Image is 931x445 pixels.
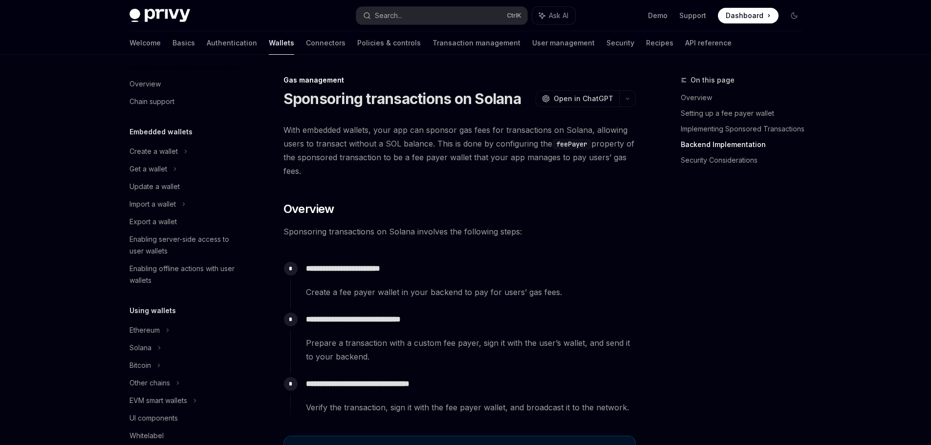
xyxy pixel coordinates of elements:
[532,31,595,55] a: User management
[130,9,190,22] img: dark logo
[130,324,160,336] div: Ethereum
[130,263,241,286] div: Enabling offline actions with user wallets
[130,233,241,257] div: Enabling server-side access to user wallets
[552,139,591,149] code: feePayer
[122,93,247,110] a: Chain support
[283,201,334,217] span: Overview
[207,31,257,55] a: Authentication
[130,395,187,406] div: EVM smart wallets
[130,181,180,192] div: Update a wallet
[691,74,735,86] span: On this page
[122,213,247,231] a: Export a wallet
[122,260,247,289] a: Enabling offline actions with user wallets
[130,78,161,90] div: Overview
[685,31,732,55] a: API reference
[681,152,810,168] a: Security Considerations
[130,412,178,424] div: UI components
[130,126,193,138] h5: Embedded wallets
[681,121,810,137] a: Implementing Sponsored Transactions
[375,10,402,21] div: Search...
[130,96,174,107] div: Chain support
[130,146,178,157] div: Create a wallet
[681,137,810,152] a: Backend Implementation
[283,75,636,85] div: Gas management
[130,430,164,442] div: Whitelabel
[306,336,635,363] span: Prepare a transaction with a custom fee payer, sign it with the user’s wallet, and send it to you...
[306,31,346,55] a: Connectors
[679,11,706,21] a: Support
[122,231,247,260] a: Enabling server-side access to user wallets
[130,360,151,371] div: Bitcoin
[130,163,167,175] div: Get a wallet
[283,123,636,178] span: With embedded wallets, your app can sponsor gas fees for transactions on Solana, allowing users t...
[130,198,176,210] div: Import a wallet
[130,305,176,317] h5: Using wallets
[681,90,810,106] a: Overview
[130,342,152,354] div: Solana
[549,11,568,21] span: Ask AI
[173,31,195,55] a: Basics
[122,178,247,195] a: Update a wallet
[122,409,247,427] a: UI components
[532,7,575,24] button: Ask AI
[122,75,247,93] a: Overview
[269,31,294,55] a: Wallets
[122,427,247,445] a: Whitelabel
[606,31,634,55] a: Security
[306,401,635,414] span: Verify the transaction, sign it with the fee payer wallet, and broadcast it to the network.
[130,31,161,55] a: Welcome
[306,285,635,299] span: Create a fee payer wallet in your backend to pay for users’ gas fees.
[130,377,170,389] div: Other chains
[786,8,802,23] button: Toggle dark mode
[718,8,779,23] a: Dashboard
[554,94,613,104] span: Open in ChatGPT
[726,11,763,21] span: Dashboard
[357,31,421,55] a: Policies & controls
[536,90,619,107] button: Open in ChatGPT
[130,216,177,228] div: Export a wallet
[283,225,636,238] span: Sponsoring transactions on Solana involves the following steps:
[646,31,673,55] a: Recipes
[681,106,810,121] a: Setting up a fee payer wallet
[648,11,668,21] a: Demo
[283,90,521,107] h1: Sponsoring transactions on Solana
[507,12,521,20] span: Ctrl K
[356,7,527,24] button: Search...CtrlK
[433,31,520,55] a: Transaction management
